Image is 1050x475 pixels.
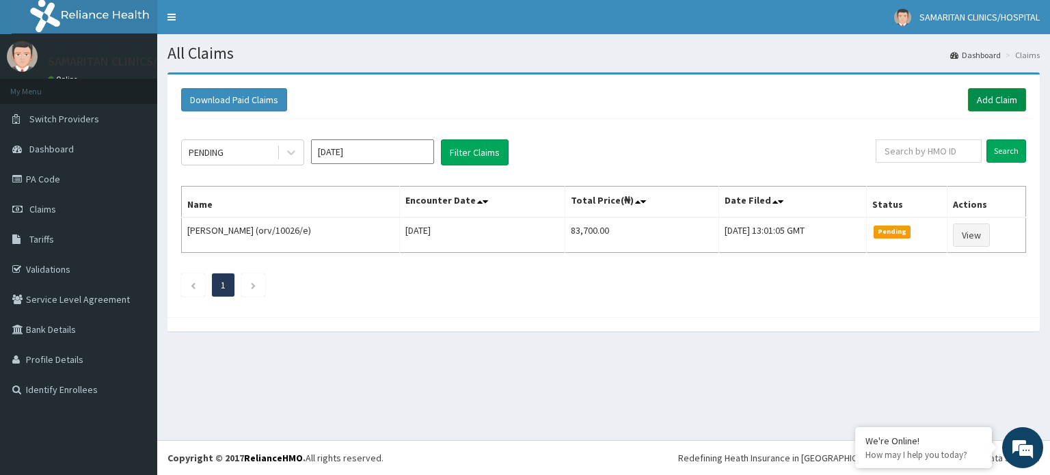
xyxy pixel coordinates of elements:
footer: All rights reserved. [157,440,1050,475]
td: [PERSON_NAME] (orv/10026/e) [182,217,400,253]
th: Name [182,187,400,218]
span: Tariffs [29,233,54,245]
a: Page 1 is your current page [221,279,226,291]
input: Select Month and Year [311,139,434,164]
input: Search [986,139,1026,163]
td: [DATE] 13:01:05 GMT [718,217,866,253]
div: We're Online! [865,435,982,447]
a: RelianceHMO [244,452,303,464]
span: SAMARITAN CLINICS/HOSPITAL [919,11,1040,23]
input: Search by HMO ID [876,139,982,163]
a: Add Claim [968,88,1026,111]
td: 83,700.00 [565,217,718,253]
span: Dashboard [29,143,74,155]
th: Actions [947,187,1026,218]
th: Status [866,187,947,218]
td: [DATE] [400,217,565,253]
div: Redefining Heath Insurance in [GEOGRAPHIC_DATA] using Telemedicine and Data Science! [678,451,1040,465]
span: Claims [29,203,56,215]
th: Encounter Date [400,187,565,218]
li: Claims [1002,49,1040,61]
strong: Copyright © 2017 . [167,452,306,464]
h1: All Claims [167,44,1040,62]
button: Filter Claims [441,139,509,165]
p: SAMARITAN CLINICS/HOSPITAL [48,55,211,68]
a: Online [48,74,81,84]
button: Download Paid Claims [181,88,287,111]
p: How may I help you today? [865,449,982,461]
a: View [953,223,990,247]
th: Date Filed [718,187,866,218]
a: Next page [250,279,256,291]
span: Pending [874,226,911,238]
div: PENDING [189,146,224,159]
span: Switch Providers [29,113,99,125]
img: User Image [7,41,38,72]
th: Total Price(₦) [565,187,718,218]
img: User Image [894,9,911,26]
a: Previous page [190,279,196,291]
a: Dashboard [950,49,1001,61]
